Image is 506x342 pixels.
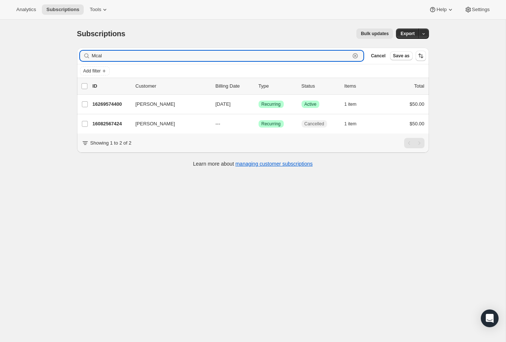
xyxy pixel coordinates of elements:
div: 16269574400[PERSON_NAME][DATE]SuccessRecurringSuccessActive1 item$50.00 [93,99,425,109]
button: Bulk updates [356,28,393,39]
span: Save as [393,53,410,59]
button: Add filter [80,67,110,75]
button: Analytics [12,4,40,15]
button: Subscriptions [42,4,84,15]
p: Showing 1 to 2 of 2 [90,139,132,147]
span: Cancelled [304,121,324,127]
span: Analytics [16,7,36,13]
p: Learn more about [193,160,313,167]
span: [PERSON_NAME] [136,120,175,128]
input: Filter subscribers [92,51,350,61]
button: [PERSON_NAME] [131,98,205,110]
div: 16082567424[PERSON_NAME]---SuccessRecurringCancelled1 item$50.00 [93,119,425,129]
span: Active [304,101,317,107]
span: Settings [472,7,490,13]
span: Add filter [83,68,101,74]
span: Subscriptions [77,30,126,38]
span: Export [400,31,415,37]
span: Cancel [371,53,385,59]
button: Cancel [368,51,388,60]
div: Type [259,82,296,90]
p: 16082567424 [93,120,130,128]
span: $50.00 [410,101,425,107]
span: --- [216,121,220,126]
button: 1 item [344,119,365,129]
p: 16269574400 [93,101,130,108]
span: [PERSON_NAME] [136,101,175,108]
div: Open Intercom Messenger [481,309,499,327]
button: Export [396,28,419,39]
nav: Pagination [404,138,425,148]
p: Total [414,82,424,90]
button: Settings [460,4,494,15]
button: Save as [390,51,413,60]
span: Recurring [262,121,281,127]
a: managing customer subscriptions [235,161,313,167]
span: $50.00 [410,121,425,126]
span: 1 item [344,101,357,107]
span: Recurring [262,101,281,107]
span: Help [436,7,446,13]
p: Billing Date [216,82,253,90]
button: [PERSON_NAME] [131,118,205,130]
button: Help [425,4,458,15]
button: Tools [85,4,113,15]
div: IDCustomerBilling DateTypeStatusItemsTotal [93,82,425,90]
p: Customer [136,82,210,90]
span: 1 item [344,121,357,127]
p: ID [93,82,130,90]
button: Sort the results [416,51,426,61]
button: Clear [352,52,359,60]
span: Tools [90,7,101,13]
button: 1 item [344,99,365,109]
div: Items [344,82,382,90]
span: Bulk updates [361,31,389,37]
span: [DATE] [216,101,231,107]
p: Status [302,82,339,90]
span: Subscriptions [46,7,79,13]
